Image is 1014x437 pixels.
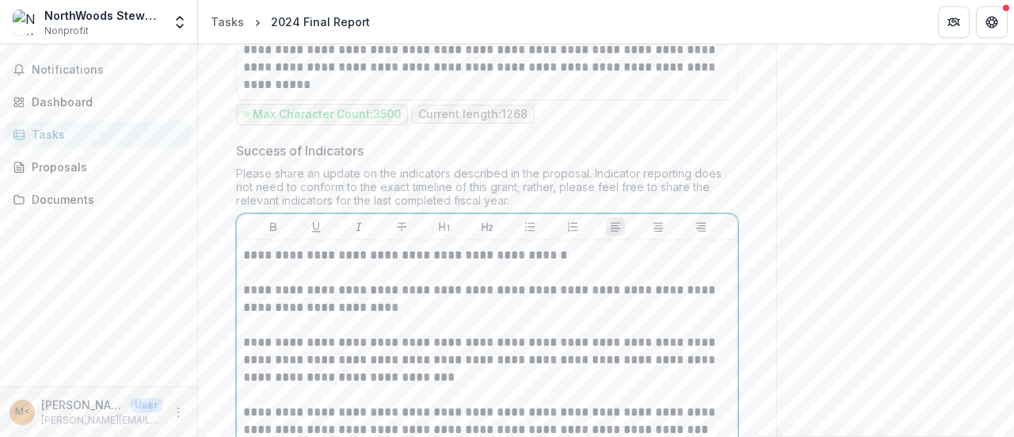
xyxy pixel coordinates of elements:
[563,217,582,236] button: Ordered List
[32,126,178,143] div: Tasks
[15,407,30,417] div: Maria Young <maria@northwoodscenter.org>
[271,13,370,30] div: 2024 Final Report
[236,167,738,213] div: Please share an update on the indicators described in the proposal. Indicator reporting does not ...
[307,217,326,236] button: Underline
[41,397,124,413] p: [PERSON_NAME] <[PERSON_NAME][EMAIL_ADDRESS][DOMAIN_NAME]>
[169,6,191,38] button: Open entity switcher
[44,7,162,24] div: NorthWoods Stewardship Center
[253,108,401,121] p: Max Character Count: 3500
[478,217,497,236] button: Heading 2
[32,94,178,110] div: Dashboard
[6,154,191,180] a: Proposals
[204,10,376,33] nav: breadcrumb
[44,24,89,38] span: Nonprofit
[6,121,191,148] a: Tasks
[649,217,668,236] button: Align Center
[13,10,38,35] img: NorthWoods Stewardship Center
[520,217,539,236] button: Bullet List
[938,6,970,38] button: Partners
[6,186,191,213] a: Documents
[349,217,368,236] button: Italicize
[211,13,244,30] div: Tasks
[236,141,364,160] p: Success of Indicators
[6,89,191,115] a: Dashboard
[435,217,454,236] button: Heading 1
[32,159,178,175] div: Proposals
[204,10,250,33] a: Tasks
[41,413,162,427] p: [PERSON_NAME][EMAIL_ADDRESS][DOMAIN_NAME]
[692,217,711,236] button: Align Right
[32,191,178,208] div: Documents
[392,217,411,236] button: Strike
[264,217,283,236] button: Bold
[606,217,625,236] button: Align Left
[976,6,1008,38] button: Get Help
[418,108,528,121] p: Current length: 1268
[130,398,162,412] p: User
[169,403,188,422] button: More
[6,57,191,82] button: Notifications
[32,63,185,77] span: Notifications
